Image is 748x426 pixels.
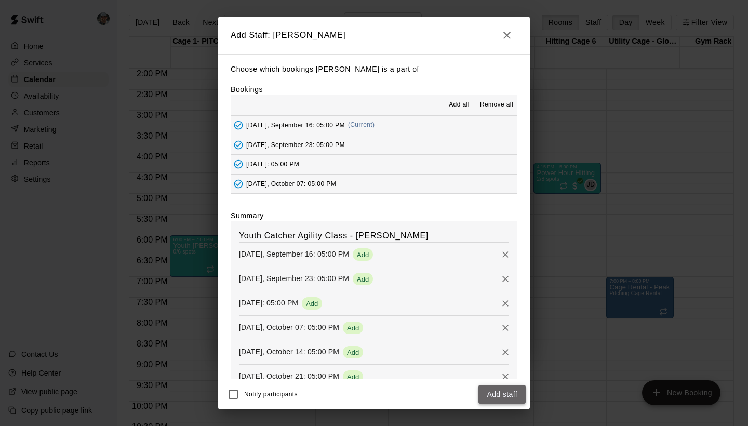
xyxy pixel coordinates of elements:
[476,97,517,113] button: Remove all
[231,155,517,174] button: Added - Collect Payment[DATE]: 05:00 PM
[246,141,345,148] span: [DATE], September 23: 05:00 PM
[353,275,373,283] span: Add
[498,271,513,287] button: Remove
[239,347,339,357] p: [DATE], October 14: 05:00 PM
[239,273,349,284] p: [DATE], September 23: 05:00 PM
[218,17,530,54] h2: Add Staff: [PERSON_NAME]
[480,100,513,110] span: Remove all
[231,63,517,76] p: Choose which bookings [PERSON_NAME] is a part of
[498,296,513,311] button: Remove
[343,324,363,332] span: Add
[231,137,246,153] button: Added - Collect Payment
[231,156,246,172] button: Added - Collect Payment
[449,100,470,110] span: Add all
[244,391,298,398] span: Notify participants
[231,135,517,154] button: Added - Collect Payment[DATE], September 23: 05:00 PM
[246,161,299,168] span: [DATE]: 05:00 PM
[239,249,349,259] p: [DATE], September 16: 05:00 PM
[231,116,517,135] button: Added - Collect Payment[DATE], September 16: 05:00 PM(Current)
[343,373,363,381] span: Add
[231,117,246,133] button: Added - Collect Payment
[498,320,513,336] button: Remove
[498,247,513,262] button: Remove
[239,322,339,332] p: [DATE], October 07: 05:00 PM
[348,121,375,128] span: (Current)
[353,251,373,259] span: Add
[443,97,476,113] button: Add all
[239,298,298,308] p: [DATE]: 05:00 PM
[343,349,363,356] span: Add
[231,176,246,192] button: Added - Collect Payment
[231,175,517,194] button: Added - Collect Payment[DATE], October 07: 05:00 PM
[231,210,264,221] label: Summary
[239,371,339,381] p: [DATE], October 21: 05:00 PM
[478,385,526,404] button: Add staff
[231,85,263,94] label: Bookings
[498,344,513,360] button: Remove
[498,369,513,384] button: Remove
[246,121,345,128] span: [DATE], September 16: 05:00 PM
[302,300,322,308] span: Add
[246,180,336,187] span: [DATE], October 07: 05:00 PM
[239,229,509,243] h6: Youth Catcher Agility Class - [PERSON_NAME]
